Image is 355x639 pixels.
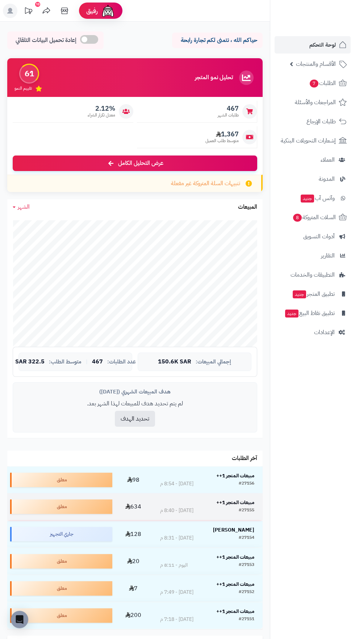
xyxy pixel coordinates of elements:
[205,130,239,138] span: 1,367
[19,4,37,20] a: تحديثات المنصة
[115,467,152,493] td: 98
[306,20,348,35] img: logo-2.png
[16,36,76,44] span: إعادة تحميل البيانات التلقائي
[239,534,254,542] div: #27154
[10,527,112,541] div: جاري التجهيز
[86,359,88,365] span: |
[213,526,254,534] strong: [PERSON_NAME]
[275,266,351,284] a: التطبيقات والخدمات
[216,472,254,480] strong: مبيعات المتجر 1++
[160,562,188,569] div: اليوم - 8:11 م
[306,116,336,127] span: طلبات الإرجاع
[160,480,193,487] div: [DATE] - 8:54 م
[205,138,239,144] span: متوسط طلب العميل
[10,473,112,487] div: معلق
[275,132,351,149] a: إشعارات التحويلات البنكية
[319,174,335,184] span: المدونة
[281,136,336,146] span: إشعارات التحويلات البنكية
[275,151,351,169] a: العملاء
[275,94,351,111] a: المراجعات والأسئلة
[275,170,351,188] a: المدونة
[86,7,98,15] span: رفيق
[107,359,136,365] span: عدد الطلبات:
[18,400,251,408] p: لم يتم تحديد هدف للمبيعات لهذا الشهر بعد.
[218,105,239,112] span: 467
[171,179,240,188] span: تنبيهات السلة المتروكة غير مفعلة
[275,324,351,341] a: الإعدادات
[10,554,112,568] div: معلق
[88,112,115,118] span: معدل تكرار الشراء
[239,507,254,514] div: #27155
[35,2,40,7] div: 10
[115,575,152,602] td: 7
[275,247,351,264] a: التقارير
[310,80,318,88] span: 7
[115,493,152,520] td: 634
[49,359,82,365] span: متوسط الطلب:
[13,203,30,211] a: الشهر
[10,499,112,514] div: معلق
[275,36,351,54] a: لوحة التحكم
[18,388,251,396] div: هدف المبيعات الشهري ([DATE])
[92,359,103,365] span: 467
[196,359,231,365] span: إجمالي المبيعات:
[160,589,193,596] div: [DATE] - 7:49 م
[284,308,335,318] span: تطبيق نقاط البيع
[275,304,351,322] a: تطبيق نقاط البيعجديد
[101,4,115,18] img: ai-face.png
[321,251,335,261] span: التقارير
[309,40,336,50] span: لوحة التحكم
[14,85,32,91] span: تقييم النمو
[160,616,193,623] div: [DATE] - 7:18 م
[292,289,335,299] span: تطبيق المتجر
[275,113,351,130] a: طلبات الإرجاع
[18,203,30,211] span: الشهر
[177,36,257,44] p: حياكم الله ، نتمنى لكم تجارة رابحة
[309,78,336,88] span: الطلبات
[239,589,254,596] div: #27152
[115,521,152,548] td: 128
[239,616,254,623] div: #27151
[275,74,351,92] a: الطلبات7
[232,455,257,462] h3: آخر الطلبات
[10,581,112,596] div: معلق
[118,159,163,167] span: عرض التحليل الكامل
[292,212,336,222] span: السلات المتروكة
[13,156,257,171] a: عرض التحليل الكامل
[160,534,193,542] div: [DATE] - 8:31 م
[216,608,254,615] strong: مبيعات المتجر 1++
[158,359,191,365] span: 150.6K SAR
[293,214,302,222] span: 8
[321,155,335,165] span: العملاء
[301,195,314,203] span: جديد
[300,193,335,203] span: وآتس آب
[11,611,28,628] div: Open Intercom Messenger
[195,74,233,81] h3: تحليل نمو المتجر
[295,97,336,107] span: المراجعات والأسئلة
[160,507,193,514] div: [DATE] - 8:40 م
[88,105,115,112] span: 2.12%
[216,553,254,561] strong: مبيعات المتجر 1++
[291,270,335,280] span: التطبيقات والخدمات
[239,562,254,569] div: #27153
[275,285,351,303] a: تطبيق المتجرجديد
[115,548,152,575] td: 20
[296,59,336,69] span: الأقسام والمنتجات
[218,112,239,118] span: طلبات الشهر
[115,602,152,629] td: 200
[238,204,257,210] h3: المبيعات
[10,608,112,623] div: معلق
[216,499,254,506] strong: مبيعات المتجر 1++
[293,290,306,298] span: جديد
[239,480,254,487] div: #27156
[275,209,351,226] a: السلات المتروكة8
[275,189,351,207] a: وآتس آبجديد
[285,310,298,318] span: جديد
[15,359,45,365] span: 322.5 SAR
[275,228,351,245] a: أدوات التسويق
[216,580,254,588] strong: مبيعات المتجر 1++
[115,411,155,427] button: تحديد الهدف
[314,327,335,337] span: الإعدادات
[303,231,335,242] span: أدوات التسويق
